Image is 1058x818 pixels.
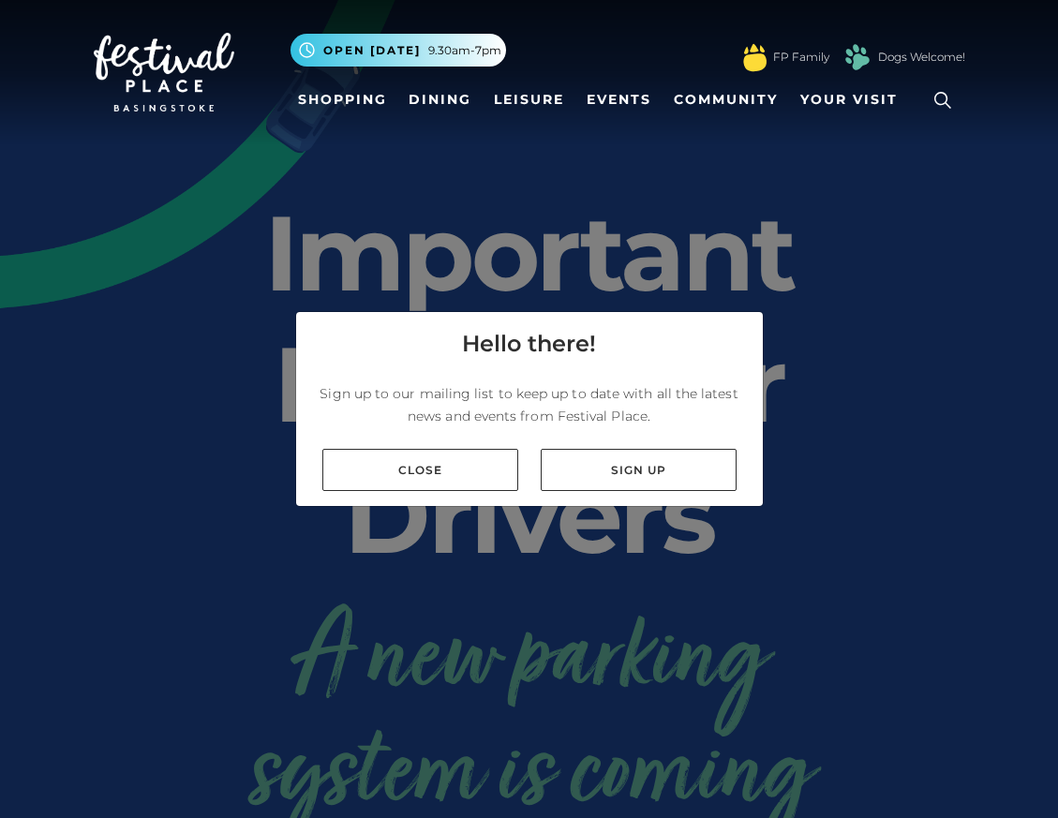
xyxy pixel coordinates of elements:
[94,33,234,112] img: Festival Place Logo
[322,449,518,491] a: Close
[311,382,748,427] p: Sign up to our mailing list to keep up to date with all the latest news and events from Festival ...
[793,82,915,117] a: Your Visit
[323,42,421,59] span: Open [DATE]
[579,82,659,117] a: Events
[666,82,785,117] a: Community
[401,82,479,117] a: Dining
[428,42,501,59] span: 9.30am-7pm
[486,82,572,117] a: Leisure
[541,449,737,491] a: Sign up
[878,49,965,66] a: Dogs Welcome!
[773,49,829,66] a: FP Family
[462,327,596,361] h4: Hello there!
[291,34,506,67] button: Open [DATE] 9.30am-7pm
[800,90,898,110] span: Your Visit
[291,82,395,117] a: Shopping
